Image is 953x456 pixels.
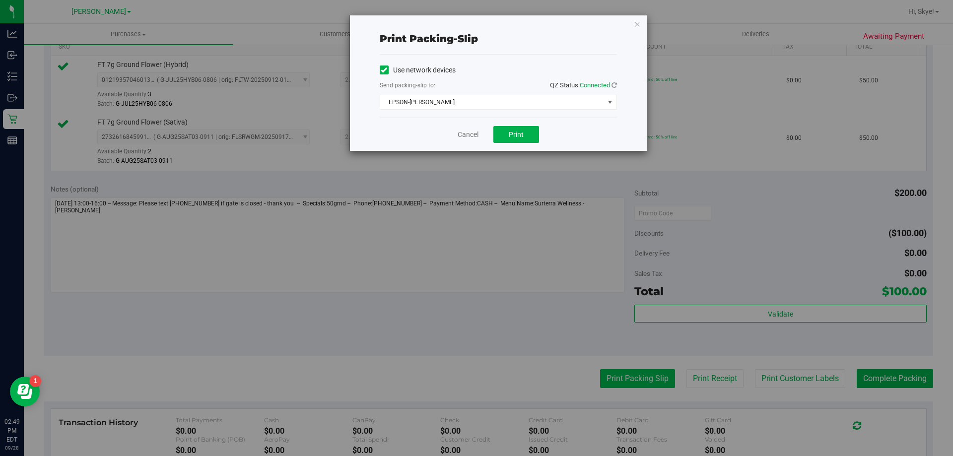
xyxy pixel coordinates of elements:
[493,126,539,143] button: Print
[458,130,478,140] a: Cancel
[380,81,435,90] label: Send packing-slip to:
[380,33,478,45] span: Print packing-slip
[380,65,456,75] label: Use network devices
[550,81,617,89] span: QZ Status:
[509,130,524,138] span: Print
[380,95,604,109] span: EPSON-[PERSON_NAME]
[29,375,41,387] iframe: Resource center unread badge
[604,95,616,109] span: select
[10,377,40,406] iframe: Resource center
[580,81,610,89] span: Connected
